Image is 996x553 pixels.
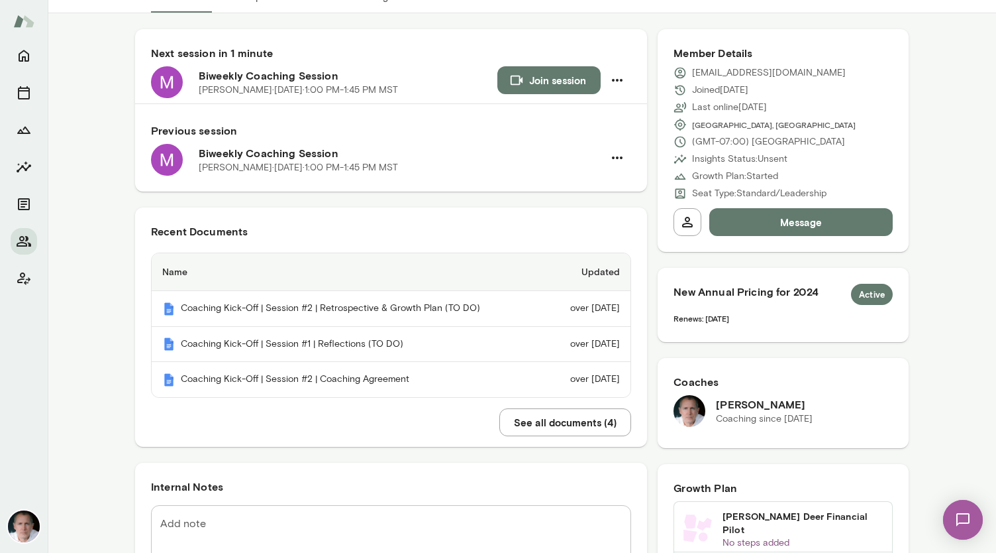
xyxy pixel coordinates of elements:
[722,510,884,536] h6: [PERSON_NAME] Deer Financial Pilot
[548,291,630,327] td: over [DATE]
[548,327,630,363] td: over [DATE]
[11,265,37,292] button: Client app
[497,66,601,94] button: Join session
[692,101,767,114] p: Last online [DATE]
[11,42,37,69] button: Home
[151,223,631,239] h6: Recent Documents
[152,253,548,291] th: Name
[673,374,893,390] h6: Coaches
[162,373,175,387] img: Mento
[199,145,603,161] h6: Biweekly Coaching Session
[692,119,856,130] span: [GEOGRAPHIC_DATA], [GEOGRAPHIC_DATA]
[673,45,893,61] h6: Member Details
[199,84,398,97] p: [PERSON_NAME] · [DATE] · 1:00 PM-1:45 PM MST
[716,412,813,426] p: Coaching since [DATE]
[499,408,631,436] button: See all documents (4)
[152,291,548,327] th: Coaching Kick-Off | Session #2 | Retrospective & Growth Plan (TO DO)
[692,84,748,97] p: Joined [DATE]
[722,536,884,550] p: No steps added
[11,228,37,255] button: Members
[673,480,893,496] h6: Growth Plan
[673,284,893,305] h6: New Annual Pricing for 2024
[716,397,813,412] h6: [PERSON_NAME]
[199,161,398,174] p: [PERSON_NAME] · [DATE] · 1:00 PM-1:45 PM MST
[673,395,705,427] img: Mike Lane
[151,45,631,61] h6: Next session in 1 minute
[709,208,893,236] button: Message
[11,80,37,106] button: Sessions
[11,117,37,143] button: Growth Plan
[548,362,630,397] td: over [DATE]
[692,135,845,149] p: (GMT-07:00) [GEOGRAPHIC_DATA]
[162,302,175,316] img: Mento
[151,479,631,495] h6: Internal Notes
[692,153,787,166] p: Insights Status: Unsent
[8,511,40,542] img: Mike Lane
[692,187,826,200] p: Seat Type: Standard/Leadership
[692,170,778,183] p: Growth Plan: Started
[152,362,548,397] th: Coaching Kick-Off | Session #2 | Coaching Agreement
[11,191,37,217] button: Documents
[11,154,37,180] button: Insights
[692,66,846,80] p: [EMAIL_ADDRESS][DOMAIN_NAME]
[13,9,34,34] img: Mento
[162,338,175,351] img: Mento
[151,123,631,139] h6: Previous session
[152,327,548,363] th: Coaching Kick-Off | Session #1 | Reflections (TO DO)
[548,253,630,291] th: Updated
[673,314,729,323] span: Renews: [DATE]
[199,68,497,84] h6: Biweekly Coaching Session
[851,288,893,302] span: Active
